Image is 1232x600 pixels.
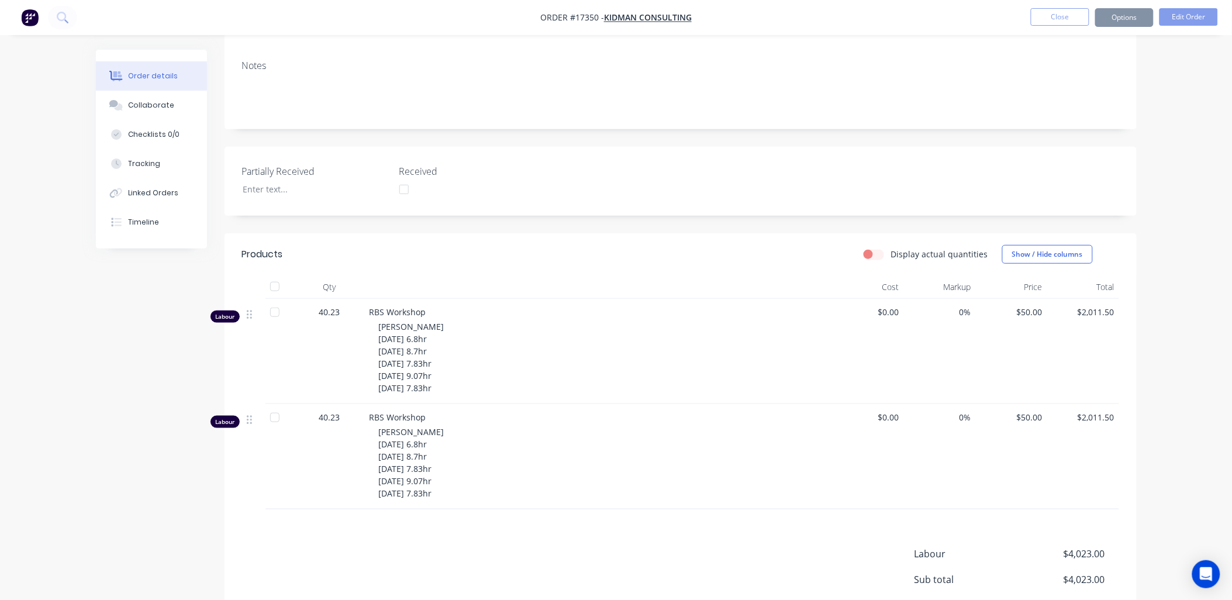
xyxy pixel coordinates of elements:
div: Open Intercom Messenger [1192,560,1220,588]
span: $0.00 [837,306,900,318]
div: Price [976,275,1048,299]
span: [PERSON_NAME] [DATE] 6.8hr [DATE] 8.7hr [DATE] 7.83hr [DATE] 9.07hr [DATE] 7.83hr [379,426,444,499]
div: Products [242,247,283,261]
span: $50.00 [981,306,1043,318]
label: Partially Received [242,164,388,178]
label: Display actual quantities [891,248,988,260]
div: Collaborate [128,100,174,111]
span: RBS Workshop [370,306,426,318]
a: Kidman Consulting [604,12,692,23]
button: Close [1031,8,1089,26]
span: Labour [914,547,1019,561]
div: Notes [242,60,1119,71]
button: Linked Orders [96,178,207,208]
div: Linked Orders [128,188,178,198]
div: Markup [904,275,976,299]
img: Factory [21,9,39,26]
span: $2,011.50 [1052,411,1114,423]
button: Collaborate [96,91,207,120]
span: [PERSON_NAME] [DATE] 6.8hr [DATE] 8.7hr [DATE] 7.83hr [DATE] 9.07hr [DATE] 7.83hr [379,321,444,394]
div: Checklists 0/0 [128,129,180,140]
div: Total [1047,275,1119,299]
div: Labour [210,311,240,323]
div: Timeline [128,217,159,227]
span: 0% [909,411,971,423]
span: Order #17350 - [540,12,604,23]
span: $0.00 [837,411,900,423]
div: Tracking [128,158,160,169]
button: Options [1095,8,1154,27]
span: RBS Workshop [370,412,426,423]
div: Labour [210,416,240,428]
button: Show / Hide columns [1002,245,1093,264]
button: Timeline [96,208,207,237]
span: 40.23 [319,411,340,423]
span: 40.23 [319,306,340,318]
button: Tracking [96,149,207,178]
label: Received [399,164,546,178]
span: 0% [909,306,971,318]
div: Order details [128,71,178,81]
span: $4,023.00 [1018,547,1105,561]
span: $50.00 [981,411,1043,423]
span: Sub total [914,573,1019,587]
div: Cost [833,275,905,299]
button: Edit Order [1159,8,1218,26]
div: Qty [295,275,365,299]
span: $4,023.00 [1018,573,1105,587]
button: Order details [96,61,207,91]
span: $2,011.50 [1052,306,1114,318]
button: Checklists 0/0 [96,120,207,149]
